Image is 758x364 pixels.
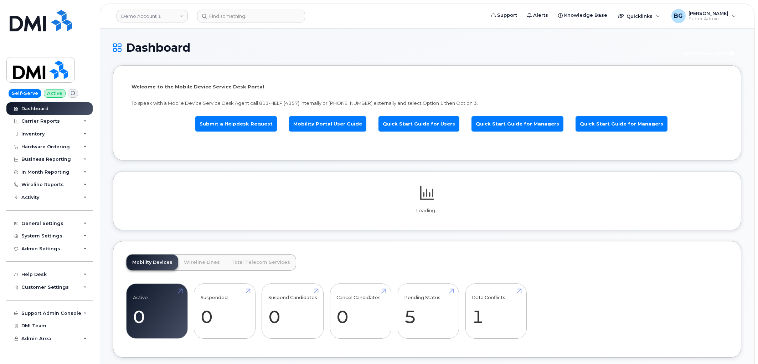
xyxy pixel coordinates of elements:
a: Quick Start Guide for Users [378,116,459,132]
a: Cancel Candidates 0 [336,288,385,335]
a: Submit a Helpdesk Request [195,116,277,132]
a: Quick Start Guide for Managers [471,116,563,132]
button: Customer Card [677,47,741,60]
h1: Dashboard [113,41,674,54]
a: Suspended 0 [201,288,249,335]
p: Loading... [126,207,728,214]
p: Welcome to the Mobile Device Service Desk Portal [132,83,723,90]
a: Data Conflicts 1 [472,288,520,335]
a: Mobility Devices [127,255,178,270]
a: Total Telecom Services [226,255,296,270]
a: Mobility Portal User Guide [289,116,366,132]
p: To speak with a Mobile Device Service Desk Agent call 811-HELP (4357) internally or [PHONE_NUMBER... [132,100,723,107]
a: Active 0 [133,288,181,335]
a: Quick Start Guide for Managers [576,116,667,132]
a: Pending Status 5 [404,288,452,335]
a: Wireline Lines [178,255,226,270]
a: Suspend Candidates 0 [268,288,317,335]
